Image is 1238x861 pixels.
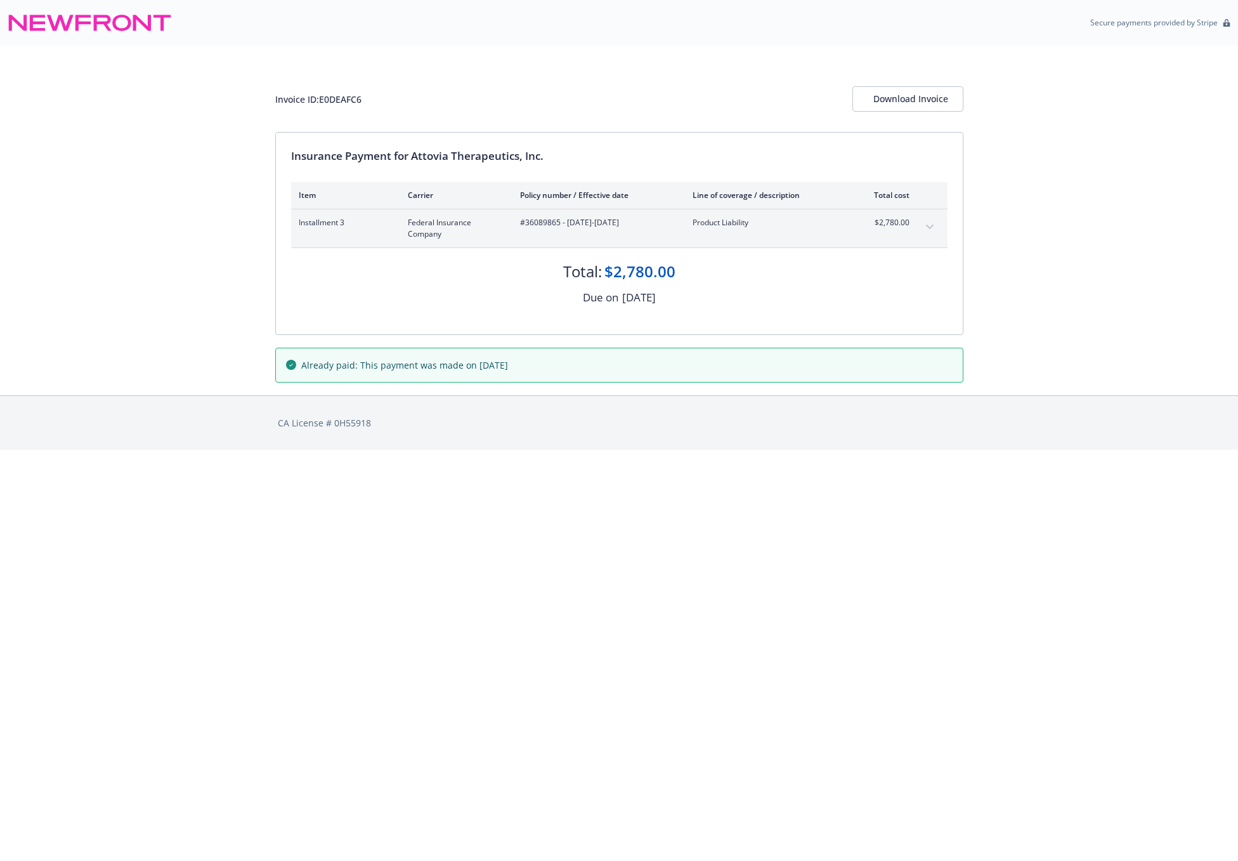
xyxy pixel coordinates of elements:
[299,217,388,228] span: Installment 3
[693,190,842,200] div: Line of coverage / description
[299,190,388,200] div: Item
[852,86,963,112] button: Download Invoice
[693,217,842,228] span: Product Liability
[563,261,602,282] div: Total:
[408,190,500,200] div: Carrier
[291,209,948,247] div: Installment 3Federal Insurance Company#36089865 - [DATE]-[DATE]Product Liability$2,780.00expand c...
[862,190,909,200] div: Total cost
[291,148,948,164] div: Insurance Payment for Attovia Therapeutics, Inc.
[278,416,961,430] div: CA License # 0H55918
[301,358,508,372] span: Already paid: This payment was made on [DATE]
[583,289,618,306] div: Due on
[622,289,656,306] div: [DATE]
[920,217,940,237] button: expand content
[873,87,942,111] div: Download Invoice
[275,93,362,106] div: Invoice ID: E0DEAFC6
[520,217,672,228] span: #36089865 - [DATE]-[DATE]
[604,261,675,282] div: $2,780.00
[862,217,909,228] span: $2,780.00
[408,217,500,240] span: Federal Insurance Company
[520,190,672,200] div: Policy number / Effective date
[1090,17,1218,28] p: Secure payments provided by Stripe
